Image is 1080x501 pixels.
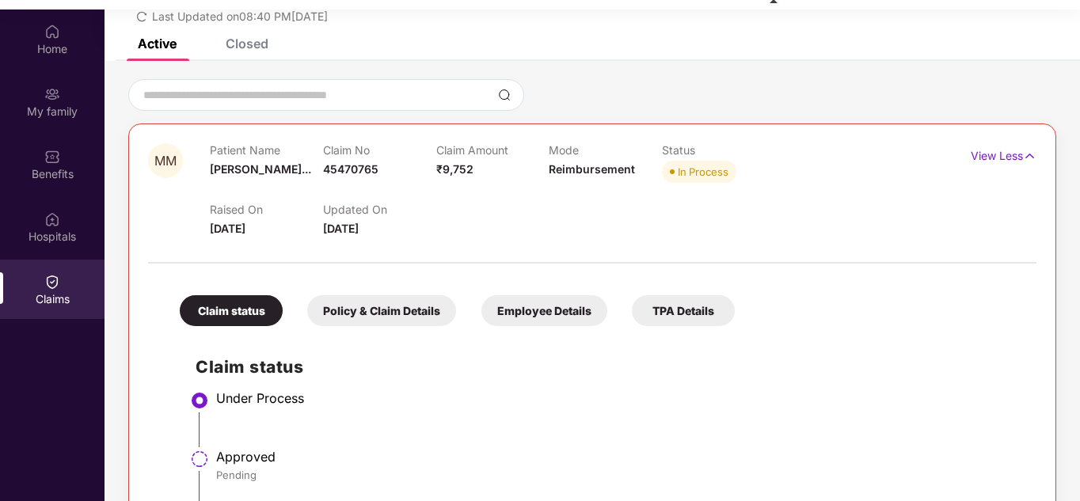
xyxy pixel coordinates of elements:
span: 45470765 [323,162,378,176]
h2: Claim status [196,354,1021,380]
p: Claim Amount [436,143,550,157]
span: MM [154,154,177,168]
img: svg+xml;base64,PHN2ZyB3aWR0aD0iMjAiIGhlaWdodD0iMjAiIHZpZXdCb3g9IjAgMCAyMCAyMCIgZmlsbD0ibm9uZSIgeG... [44,86,60,102]
img: svg+xml;base64,PHN2ZyBpZD0iU3RlcC1QZW5kaW5nLTMyeDMyIiB4bWxucz0iaHR0cDovL3d3dy53My5vcmcvMjAwMC9zdm... [190,450,209,469]
img: svg+xml;base64,PHN2ZyBpZD0iU3RlcC1BY3RpdmUtMzJ4MzIiIHhtbG5zPSJodHRwOi8vd3d3LnczLm9yZy8yMDAwL3N2Zy... [190,391,209,410]
div: Policy & Claim Details [307,295,456,326]
div: In Process [678,164,728,180]
img: svg+xml;base64,PHN2ZyBpZD0iSG9tZSIgeG1sbnM9Imh0dHA6Ly93d3cudzMub3JnLzIwMDAvc3ZnIiB3aWR0aD0iMjAiIG... [44,24,60,40]
div: Employee Details [481,295,607,326]
div: Under Process [216,390,1021,406]
img: svg+xml;base64,PHN2ZyB4bWxucz0iaHR0cDovL3d3dy53My5vcmcvMjAwMC9zdmciIHdpZHRoPSIxNyIgaGVpZ2h0PSIxNy... [1023,147,1036,165]
p: View Less [971,143,1036,165]
p: Mode [549,143,662,157]
p: Patient Name [210,143,323,157]
img: svg+xml;base64,PHN2ZyBpZD0iSG9zcGl0YWxzIiB4bWxucz0iaHR0cDovL3d3dy53My5vcmcvMjAwMC9zdmciIHdpZHRoPS... [44,211,60,227]
p: Raised On [210,203,323,216]
div: Claim status [180,295,283,326]
div: Pending [216,468,1021,482]
span: [DATE] [210,222,245,235]
span: [DATE] [323,222,359,235]
span: ₹9,752 [436,162,473,176]
span: [PERSON_NAME]... [210,162,311,176]
p: Updated On [323,203,436,216]
span: Last Updated on 08:40 PM[DATE] [152,9,328,23]
div: Approved [216,449,1021,465]
img: svg+xml;base64,PHN2ZyBpZD0iQ2xhaW0iIHhtbG5zPSJodHRwOi8vd3d3LnczLm9yZy8yMDAwL3N2ZyIgd2lkdGg9IjIwIi... [44,274,60,290]
img: svg+xml;base64,PHN2ZyBpZD0iQmVuZWZpdHMiIHhtbG5zPSJodHRwOi8vd3d3LnczLm9yZy8yMDAwL3N2ZyIgd2lkdGg9Ij... [44,149,60,165]
span: redo [136,9,147,23]
span: Reimbursement [549,162,635,176]
img: svg+xml;base64,PHN2ZyBpZD0iU2VhcmNoLTMyeDMyIiB4bWxucz0iaHR0cDovL3d3dy53My5vcmcvMjAwMC9zdmciIHdpZH... [498,89,511,101]
div: Closed [226,36,268,51]
p: Status [662,143,775,157]
p: Claim No [323,143,436,157]
div: Active [138,36,177,51]
div: TPA Details [632,295,735,326]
